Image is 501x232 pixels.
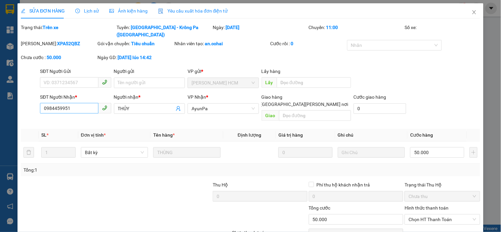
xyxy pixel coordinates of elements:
div: SĐT Người Gửi [40,68,111,75]
span: SL [41,132,47,138]
button: plus [470,147,478,158]
span: Tên hàng [153,132,175,138]
label: Hình thức thanh toán [405,205,448,211]
div: Người gửi [114,68,185,75]
div: Ngày: [212,24,308,38]
span: Chọn HT Thanh Toán [409,215,476,224]
input: Dọc đường [279,110,351,121]
span: close [472,10,477,15]
span: picture [109,9,114,13]
span: edit [21,9,25,13]
span: phone [102,80,107,85]
b: 0 [291,41,294,46]
span: Ảnh kiện hàng [109,8,148,14]
div: Tuyến: [116,24,212,38]
span: user-add [176,106,181,111]
span: Lấy [262,77,277,88]
span: SỬA ĐƠN HÀNG [21,8,65,14]
span: VP Nhận [188,94,206,100]
input: Ghi Chú [338,147,405,158]
b: 11:00 [326,25,338,30]
img: icon [158,9,163,14]
div: SĐT Người Nhận [40,93,111,101]
span: Chưa thu [409,191,476,201]
b: [GEOGRAPHIC_DATA] - Krông Pa ([GEOGRAPHIC_DATA]) [117,25,199,37]
span: Thu Hộ [213,182,228,187]
b: Trên xe [43,25,58,30]
span: Trần Phú HCM [192,78,255,88]
th: Ghi chú [335,129,408,142]
span: Lấy hàng [262,69,281,74]
div: Tổng: 1 [23,166,194,174]
span: Yêu cầu xuất hóa đơn điện tử [158,8,228,14]
b: XPA52QBZ [57,41,80,46]
span: phone [102,105,107,111]
div: Trạng thái: [20,24,116,38]
div: Số xe: [404,24,481,38]
span: Phí thu hộ khách nhận trả [314,181,373,188]
div: Nhân viên tạo: [174,40,269,47]
span: Giao hàng [262,94,283,100]
span: Tổng cước [309,205,331,211]
span: Lịch sử [75,8,99,14]
input: Cước giao hàng [354,103,407,114]
span: Giá trị hàng [278,132,303,138]
div: Chưa cước : [21,54,96,61]
div: Cước rồi : [270,40,346,47]
b: an.cohai [205,41,223,46]
input: 0 [278,147,333,158]
span: AyunPa [192,104,255,114]
label: Cước giao hàng [354,94,386,100]
b: 50.000 [47,55,61,60]
b: [DATE] [226,25,239,30]
span: Cước hàng [410,132,433,138]
b: [DATE] lúc 14:42 [118,55,152,60]
div: Trạng thái Thu Hộ [405,181,480,188]
div: [PERSON_NAME]: [21,40,96,47]
div: Ngày GD: [98,54,173,61]
b: Tiêu chuẩn [131,41,155,46]
div: Người nhận [114,93,185,101]
span: clock-circle [75,9,80,13]
span: [GEOGRAPHIC_DATA][PERSON_NAME] nơi [258,101,351,108]
button: Close [465,3,483,22]
div: Gói vận chuyển: [98,40,173,47]
span: Giao [262,110,279,121]
input: Dọc đường [277,77,351,88]
span: Định lượng [238,132,261,138]
input: VD: Bàn, Ghế [153,147,220,158]
div: Chuyến: [308,24,404,38]
span: Bất kỳ [85,148,144,157]
button: delete [23,147,34,158]
div: VP gửi [188,68,259,75]
span: Đơn vị tính [81,132,106,138]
